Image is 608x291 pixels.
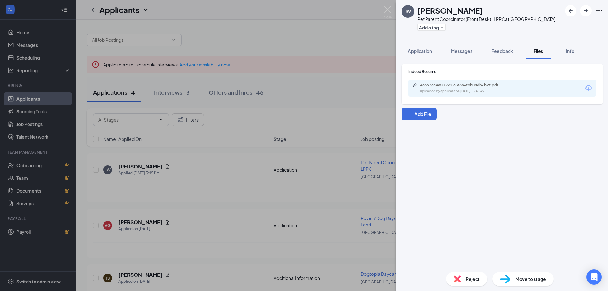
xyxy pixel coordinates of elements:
svg: Paperclip [412,83,417,88]
span: Messages [451,48,472,54]
span: Feedback [491,48,513,54]
svg: Ellipses [595,7,603,15]
button: ArrowRight [580,5,592,16]
div: Uploaded by applicant on [DATE] 15:45:49 [420,89,515,94]
svg: ArrowLeftNew [567,7,574,15]
button: ArrowLeftNew [565,5,576,16]
svg: ArrowRight [582,7,590,15]
span: Reject [466,275,480,282]
button: Add FilePlus [402,108,437,120]
div: JW [405,8,411,15]
svg: Plus [440,26,444,29]
div: Open Intercom Messenger [586,269,602,285]
span: Files [534,48,543,54]
div: Indeed Resume [408,69,596,74]
span: Application [408,48,432,54]
button: PlusAdd a tag [417,24,446,31]
h1: [PERSON_NAME] [417,5,483,16]
div: Pet Parent Coordinator (Front Desk)- LPPC at [GEOGRAPHIC_DATA] [417,16,555,22]
span: Move to stage [516,275,546,282]
span: Info [566,48,574,54]
div: 436b7cc4a503520a3f3a6fcb08db6b2f.pdf [420,83,509,88]
svg: Plus [407,111,413,117]
svg: Download [585,84,592,92]
a: Paperclip436b7cc4a503520a3f3a6fcb08db6b2f.pdfUploaded by applicant on [DATE] 15:45:49 [412,83,515,94]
